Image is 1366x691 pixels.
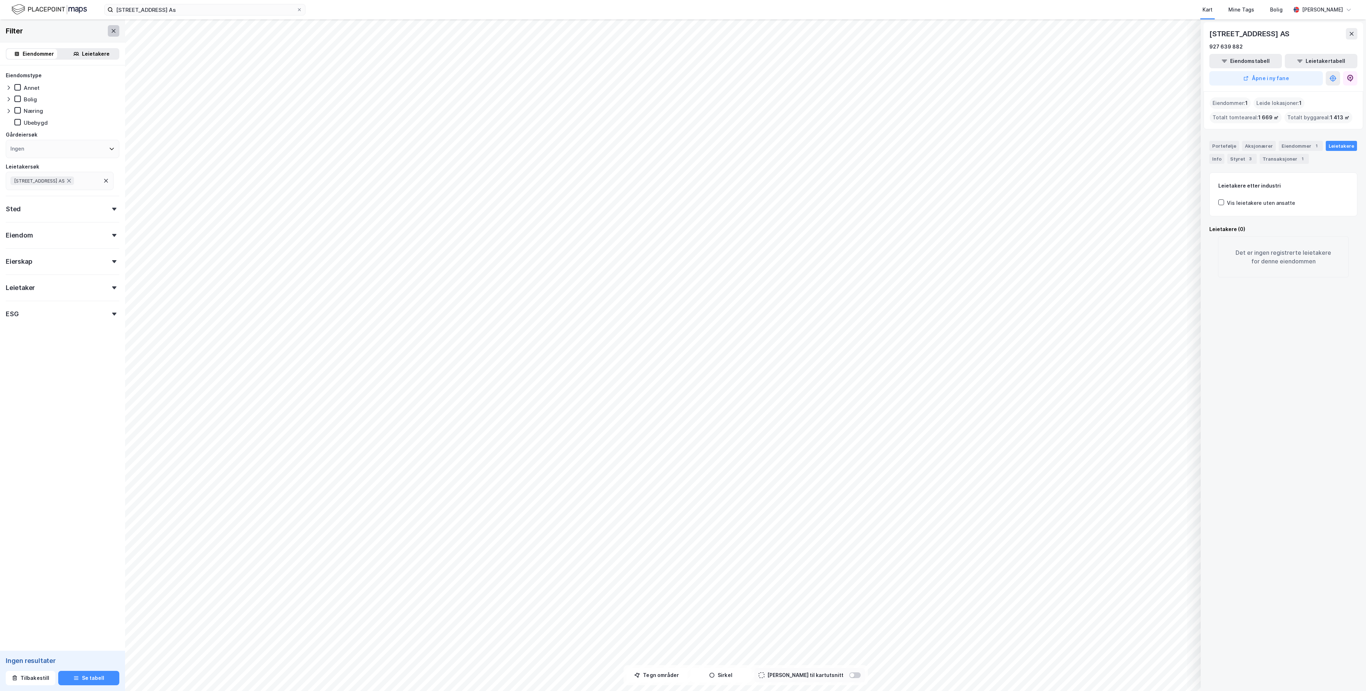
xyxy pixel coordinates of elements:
div: Totalt tomteareal : [1210,112,1282,123]
div: Leide lokasjoner : [1254,97,1305,109]
div: Eiendom [6,231,33,240]
div: Sted [6,205,21,213]
button: Sirkel [690,668,751,682]
span: 1 [1299,99,1302,107]
div: Totalt byggareal : [1284,112,1352,123]
div: ESG [6,310,18,318]
div: Eiendommer : [1210,97,1251,109]
div: 1 [1313,142,1320,149]
div: Aksjonærer [1242,141,1276,151]
div: Info [1209,154,1224,164]
button: Åpne i ny fane [1209,71,1323,86]
div: Transaksjoner [1260,154,1309,164]
button: Leietakertabell [1285,54,1357,68]
div: 927 639 882 [1209,42,1243,51]
div: Leietakersøk [6,162,39,171]
div: Kart [1202,5,1213,14]
div: Styret [1227,154,1257,164]
div: Leietakere (0) [1209,225,1357,234]
div: Kontrollprogram for chat [1330,657,1366,691]
div: Eiendomstype [6,71,42,80]
div: Leietakere [1326,141,1357,151]
div: Bolig [24,96,37,103]
div: Bolig [1270,5,1283,14]
div: Eiendommer [1279,141,1323,151]
span: [STREET_ADDRESS] AS [14,178,65,184]
div: [PERSON_NAME] [1302,5,1343,14]
button: Eiendomstabell [1209,54,1282,68]
div: Leietakere etter industri [1218,181,1348,190]
button: Se tabell [58,671,119,685]
div: [PERSON_NAME] til kartutsnitt [767,671,843,680]
button: Tegn områder [626,668,687,682]
div: Portefølje [1209,141,1239,151]
div: Gårdeiersøk [6,130,37,139]
div: Eierskap [6,257,32,266]
div: Eiendommer [23,50,54,58]
div: Det er ingen registrerte leietakere for denne eiendommen [1218,236,1349,277]
span: 1 669 ㎡ [1258,113,1279,122]
div: Ubebygd [24,119,48,126]
div: Ingen [10,144,24,153]
button: Tilbakestill [6,671,55,685]
div: Vis leietakere uten ansatte [1227,199,1295,207]
div: Leietakere [82,50,110,58]
div: 3 [1247,155,1254,162]
img: logo.f888ab2527a4732fd821a326f86c7f29.svg [12,3,87,16]
span: 1 413 ㎡ [1330,113,1349,122]
div: Filter [6,25,23,37]
input: Søk på adresse, matrikkel, gårdeiere, leietakere eller personer [113,4,296,15]
div: [STREET_ADDRESS] AS [1209,28,1291,40]
span: 1 [1245,99,1248,107]
iframe: Chat Widget [1330,657,1366,691]
div: Næring [24,107,43,114]
div: 1 [1299,155,1306,162]
div: Leietaker [6,284,35,292]
div: Ingen resultater [6,657,119,665]
div: Mine Tags [1228,5,1254,14]
div: Annet [24,84,40,91]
